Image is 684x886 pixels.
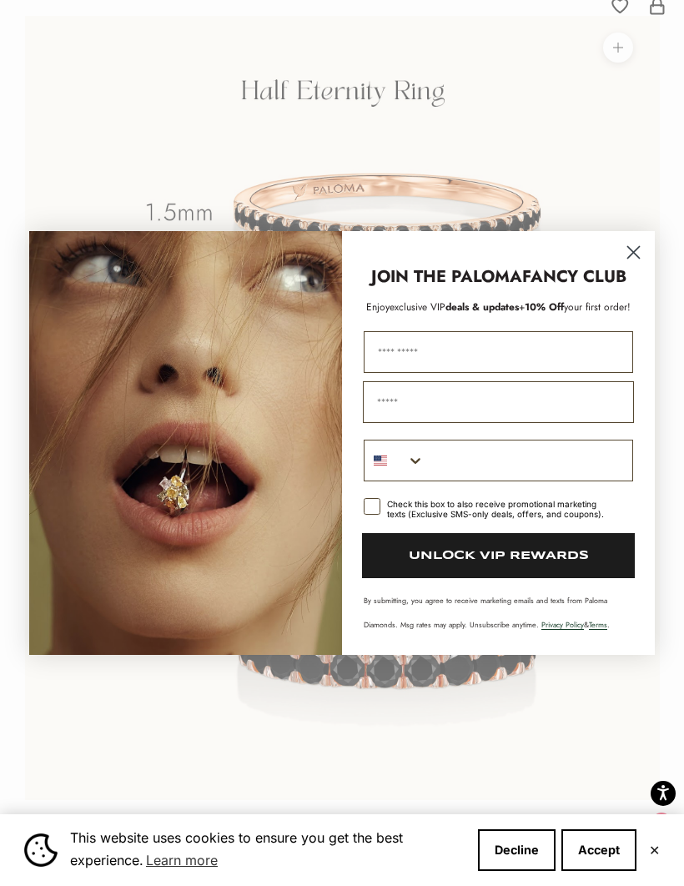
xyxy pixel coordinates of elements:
div: Check this box to also receive promotional marketing texts (Exclusive SMS-only deals, offers, and... [387,499,613,519]
span: exclusive VIP [390,300,445,315]
img: United States [374,454,387,467]
input: First Name [364,331,633,373]
img: Loading... [29,231,342,655]
span: + your first order! [519,300,631,315]
img: Cookie banner [24,833,58,867]
button: UNLOCK VIP REWARDS [362,533,635,578]
strong: FANCY CLUB [522,264,626,289]
button: Decline [478,829,556,871]
a: Learn more [143,848,220,873]
input: Email [363,381,634,423]
p: By submitting, you agree to receive marketing emails and texts from Paloma Diamonds. Msg rates ma... [364,595,633,630]
button: Close dialog [619,238,648,267]
a: Terms [589,619,607,630]
span: 10% Off [525,300,564,315]
span: deals & updates [390,300,519,315]
button: Accept [561,829,636,871]
a: Privacy Policy [541,619,584,630]
button: Search Countries [365,440,425,481]
span: This website uses cookies to ensure you get the best experience. [70,828,465,873]
span: & . [541,619,610,630]
span: Enjoy [366,300,390,315]
strong: JOIN THE PALOMA [371,264,522,289]
button: Close [649,845,660,855]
